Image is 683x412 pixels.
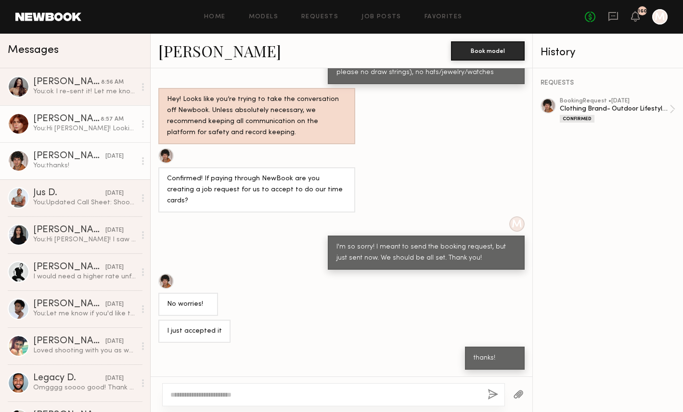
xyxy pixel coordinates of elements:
div: I would need a higher rate unfortunately! [33,272,136,281]
div: You: Hi [PERSON_NAME]! I saw you submitted to my job listing for a shoot with a small sustainable... [33,235,136,244]
div: You: Let me know if you'd like to move forward. Totally understand if not! [33,309,136,318]
div: You: Updated Call Sheet: Shoot Date: [DATE] Call Time: 2:45pm Location: [GEOGRAPHIC_DATA][PERSON_... [33,198,136,207]
a: Models [249,14,278,20]
div: Clothing Brand- Outdoor Lifestyle Shoot [560,104,670,113]
a: [PERSON_NAME] [158,40,281,61]
div: thanks! [474,353,516,364]
div: [DATE] [105,374,124,383]
a: Requests [301,14,338,20]
div: [PERSON_NAME] [33,114,101,124]
div: [DATE] [105,189,124,198]
div: Loved shooting with you as well!! I just followed you on ig! :) look forward to seeing the pics! [33,346,136,355]
div: I'm so sorry! I meant to send the booking request, but just sent now. We should be all set. Thank... [336,242,516,264]
div: [DATE] [105,337,124,346]
div: Confirmed [560,115,594,123]
a: Home [204,14,226,20]
a: Book model [451,46,525,54]
div: [DATE] [105,263,124,272]
div: [PERSON_NAME] [33,337,105,346]
div: I just accepted it [167,326,222,337]
div: [PERSON_NAME] [33,262,105,272]
div: [DATE] [105,152,124,161]
a: Favorites [425,14,463,20]
div: History [541,47,675,58]
div: 8:56 AM [101,78,124,87]
div: Legacy D. [33,374,105,383]
div: [PERSON_NAME] [33,300,105,309]
div: Omgggg soooo good! Thank you for all these! He clearly had a blast! Yes let me know if you ever n... [33,383,136,392]
a: M [652,9,668,25]
div: REQUESTS [541,80,675,87]
div: [PERSON_NAME] [33,77,101,87]
div: 160 [638,9,647,14]
div: [DATE] [105,226,124,235]
button: Book model [451,41,525,61]
div: [PERSON_NAME] [33,225,105,235]
div: 8:57 AM [101,115,124,124]
span: Messages [8,45,59,56]
div: Hey! Looks like you’re trying to take the conversation off Newbook. Unless absolutely necessary, ... [167,94,347,138]
div: You: ok I re-sent it! Let me know if you need anything else! Just a reminder to bring the two pai... [33,87,136,96]
div: Confirmed! If paying through NewBook are you creating a job request for us to accept to do our ti... [167,174,347,207]
a: bookingRequest •[DATE]Clothing Brand- Outdoor Lifestyle ShootConfirmed [560,98,675,123]
div: [PERSON_NAME] [33,151,105,161]
div: [DATE] [105,300,124,309]
a: Job Posts [361,14,401,20]
div: You: Hi [PERSON_NAME]! Looking forward to our shoot! Let me know if you need anything from me. Ju... [33,124,136,133]
div: booking Request • [DATE] [560,98,670,104]
div: Jus D. [33,188,105,198]
div: You: thanks! [33,161,136,170]
div: No worries! [167,299,209,310]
